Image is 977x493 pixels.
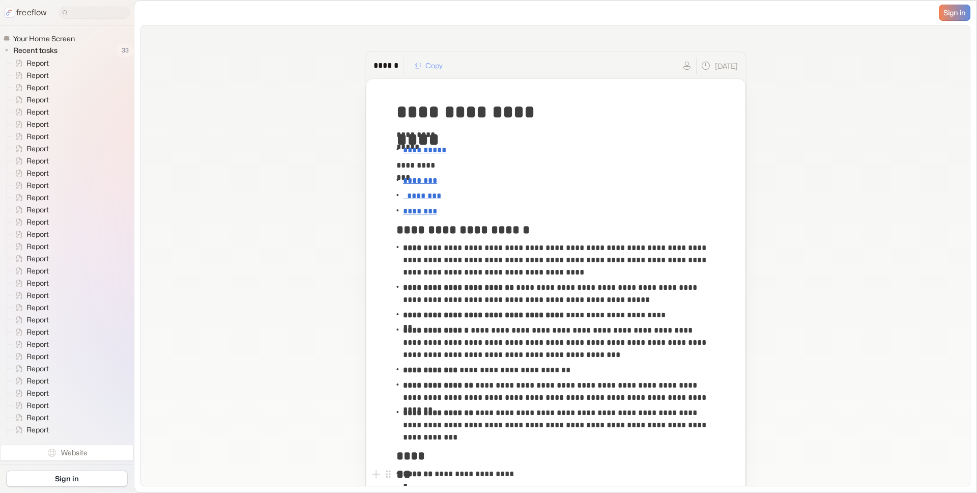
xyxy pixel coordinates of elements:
[7,167,53,179] a: Report
[7,326,53,338] a: Report
[7,338,53,350] a: Report
[7,253,53,265] a: Report
[24,58,52,68] span: Report
[24,205,52,215] span: Report
[7,81,53,94] a: Report
[24,83,52,93] span: Report
[24,290,52,300] span: Report
[24,400,52,410] span: Report
[24,95,52,105] span: Report
[715,61,738,71] p: [DATE]
[24,388,52,398] span: Report
[24,241,52,252] span: Report
[7,375,53,387] a: Report
[7,106,53,118] a: Report
[7,265,53,277] a: Report
[24,180,52,190] span: Report
[939,5,970,21] a: Sign in
[7,191,53,204] a: Report
[24,119,52,129] span: Report
[7,94,53,106] a: Report
[24,107,52,117] span: Report
[7,179,53,191] a: Report
[24,339,52,349] span: Report
[370,468,382,480] button: Add block
[24,144,52,154] span: Report
[382,468,394,480] button: Open block menu
[24,156,52,166] span: Report
[24,315,52,325] span: Report
[24,437,52,447] span: Report
[24,376,52,386] span: Report
[24,70,52,80] span: Report
[6,471,128,487] a: Sign in
[7,228,53,240] a: Report
[7,399,53,412] a: Report
[3,34,79,44] a: Your Home Screen
[7,69,53,81] a: Report
[7,118,53,130] a: Report
[24,303,52,313] span: Report
[24,364,52,374] span: Report
[408,58,449,74] button: Copy
[117,44,134,57] span: 33
[7,277,53,289] a: Report
[7,314,53,326] a: Report
[24,254,52,264] span: Report
[11,45,61,56] span: Recent tasks
[24,229,52,239] span: Report
[7,436,53,448] a: Report
[7,240,53,253] a: Report
[7,143,53,155] a: Report
[7,289,53,302] a: Report
[7,302,53,314] a: Report
[4,7,47,19] a: freeflow
[7,412,53,424] a: Report
[7,424,53,436] a: Report
[24,351,52,362] span: Report
[3,44,62,57] button: Recent tasks
[16,7,47,19] p: freeflow
[7,57,53,69] a: Report
[7,216,53,228] a: Report
[7,350,53,363] a: Report
[24,266,52,276] span: Report
[7,130,53,143] a: Report
[24,131,52,142] span: Report
[24,217,52,227] span: Report
[7,363,53,375] a: Report
[7,387,53,399] a: Report
[24,327,52,337] span: Report
[24,425,52,435] span: Report
[7,204,53,216] a: Report
[11,34,78,44] span: Your Home Screen
[24,193,52,203] span: Report
[24,278,52,288] span: Report
[24,413,52,423] span: Report
[7,155,53,167] a: Report
[943,9,966,17] span: Sign in
[24,168,52,178] span: Report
